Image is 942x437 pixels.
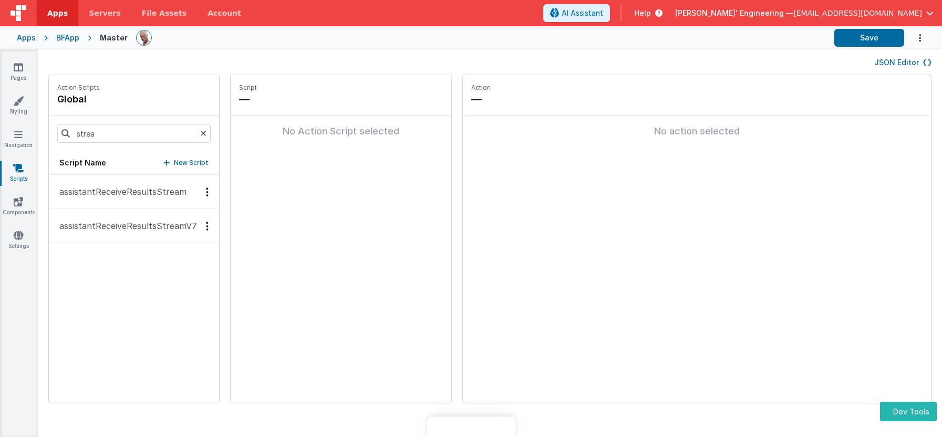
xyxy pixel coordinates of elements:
[904,27,925,49] button: Options
[200,222,215,231] div: Options
[634,8,651,18] span: Help
[543,4,610,22] button: AI Assistant
[471,92,923,107] p: —
[57,84,100,92] p: Action Scripts
[17,33,36,43] div: Apps
[142,8,187,18] span: File Assets
[874,57,931,68] button: JSON Editor
[53,185,187,198] p: assistantReceiveResultsStream
[793,8,922,18] span: [EMAIL_ADDRESS][DOMAIN_NAME]
[100,33,128,43] div: Master
[675,8,793,18] span: [PERSON_NAME]' Engineering —
[174,158,209,168] p: New Script
[163,158,209,168] button: New Script
[200,188,215,196] div: Options
[562,8,603,18] span: AI Assistant
[59,158,106,168] h5: Script Name
[239,124,443,139] div: No Action Script selected
[880,402,937,421] button: Dev Tools
[239,92,443,107] p: —
[57,124,211,143] input: Search scripts
[57,92,100,107] h4: global
[471,124,923,139] div: No action selected
[89,8,120,18] span: Servers
[675,8,934,18] button: [PERSON_NAME]' Engineering — [EMAIL_ADDRESS][DOMAIN_NAME]
[56,33,79,43] div: BFApp
[471,84,923,92] p: Action
[137,30,151,45] img: 11ac31fe5dc3d0eff3fbbbf7b26fa6e1
[49,175,219,209] button: assistantReceiveResultsStream
[239,84,443,92] p: Script
[49,209,219,243] button: assistantReceiveResultsStreamV7
[53,220,197,232] p: assistantReceiveResultsStreamV7
[834,29,904,47] button: Save
[47,8,68,18] span: Apps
